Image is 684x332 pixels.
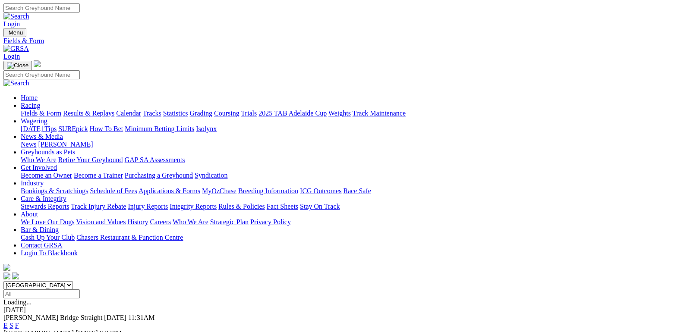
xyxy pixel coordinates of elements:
div: Industry [21,187,681,195]
a: SUREpick [58,125,88,132]
a: News [21,141,36,148]
a: Schedule of Fees [90,187,137,194]
a: Industry [21,179,44,187]
a: Home [21,94,38,101]
a: Purchasing a Greyhound [125,172,193,179]
a: Vision and Values [76,218,126,226]
a: Racing [21,102,40,109]
span: [PERSON_NAME] Bridge Straight [3,314,102,321]
div: Care & Integrity [21,203,681,210]
a: Integrity Reports [170,203,217,210]
a: About [21,210,38,218]
img: Close [7,62,28,69]
a: MyOzChase [202,187,236,194]
a: History [127,218,148,226]
a: Who We Are [21,156,57,163]
a: Trials [241,110,257,117]
a: S [9,322,13,329]
a: ICG Outcomes [300,187,341,194]
div: [DATE] [3,306,681,314]
a: Who We Are [173,218,208,226]
a: Applications & Forms [139,187,200,194]
a: Tracks [143,110,161,117]
a: Minimum Betting Limits [125,125,194,132]
a: Rules & Policies [218,203,265,210]
a: Retire Your Greyhound [58,156,123,163]
input: Search [3,3,80,13]
div: Get Involved [21,172,681,179]
span: Loading... [3,298,32,306]
a: Syndication [195,172,227,179]
a: E [3,322,8,329]
a: Strategic Plan [210,218,249,226]
a: Get Involved [21,164,57,171]
a: Login [3,53,20,60]
a: How To Bet [90,125,123,132]
a: Become an Owner [21,172,72,179]
a: Greyhounds as Pets [21,148,75,156]
div: About [21,218,681,226]
a: Stay On Track [300,203,340,210]
button: Toggle navigation [3,61,32,70]
a: Contact GRSA [21,241,62,249]
a: Cash Up Your Club [21,234,75,241]
a: News & Media [21,133,63,140]
input: Select date [3,289,80,298]
a: Fact Sheets [267,203,298,210]
img: logo-grsa-white.png [3,264,10,271]
a: Isolynx [196,125,217,132]
a: Coursing [214,110,240,117]
a: Statistics [163,110,188,117]
img: facebook.svg [3,272,10,279]
a: Stewards Reports [21,203,69,210]
span: 11:31AM [128,314,155,321]
a: Injury Reports [128,203,168,210]
a: Bar & Dining [21,226,59,233]
a: Weights [328,110,351,117]
a: Bookings & Scratchings [21,187,88,194]
a: 2025 TAB Adelaide Cup [258,110,327,117]
img: twitter.svg [12,272,19,279]
a: Grading [190,110,212,117]
a: F [15,322,19,329]
a: Become a Trainer [74,172,123,179]
a: Fields & Form [3,37,681,45]
a: Care & Integrity [21,195,66,202]
a: Calendar [116,110,141,117]
div: Racing [21,110,681,117]
a: [PERSON_NAME] [38,141,93,148]
a: We Love Our Dogs [21,218,74,226]
a: Race Safe [343,187,371,194]
a: Results & Replays [63,110,114,117]
img: GRSA [3,45,29,53]
img: Search [3,13,29,20]
a: Privacy Policy [250,218,291,226]
a: Wagering [21,117,47,125]
a: Login To Blackbook [21,249,78,257]
button: Toggle navigation [3,28,26,37]
div: News & Media [21,141,681,148]
a: Careers [150,218,171,226]
img: Search [3,79,29,87]
a: Login [3,20,20,28]
a: GAP SA Assessments [125,156,185,163]
div: Wagering [21,125,681,133]
a: Breeding Information [238,187,298,194]
input: Search [3,70,80,79]
a: Track Maintenance [353,110,406,117]
a: Fields & Form [21,110,61,117]
div: Greyhounds as Pets [21,156,681,164]
img: logo-grsa-white.png [34,60,41,67]
span: [DATE] [104,314,126,321]
a: Track Injury Rebate [71,203,126,210]
div: Bar & Dining [21,234,681,241]
a: Chasers Restaurant & Function Centre [76,234,183,241]
a: [DATE] Tips [21,125,57,132]
span: Menu [9,29,23,36]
